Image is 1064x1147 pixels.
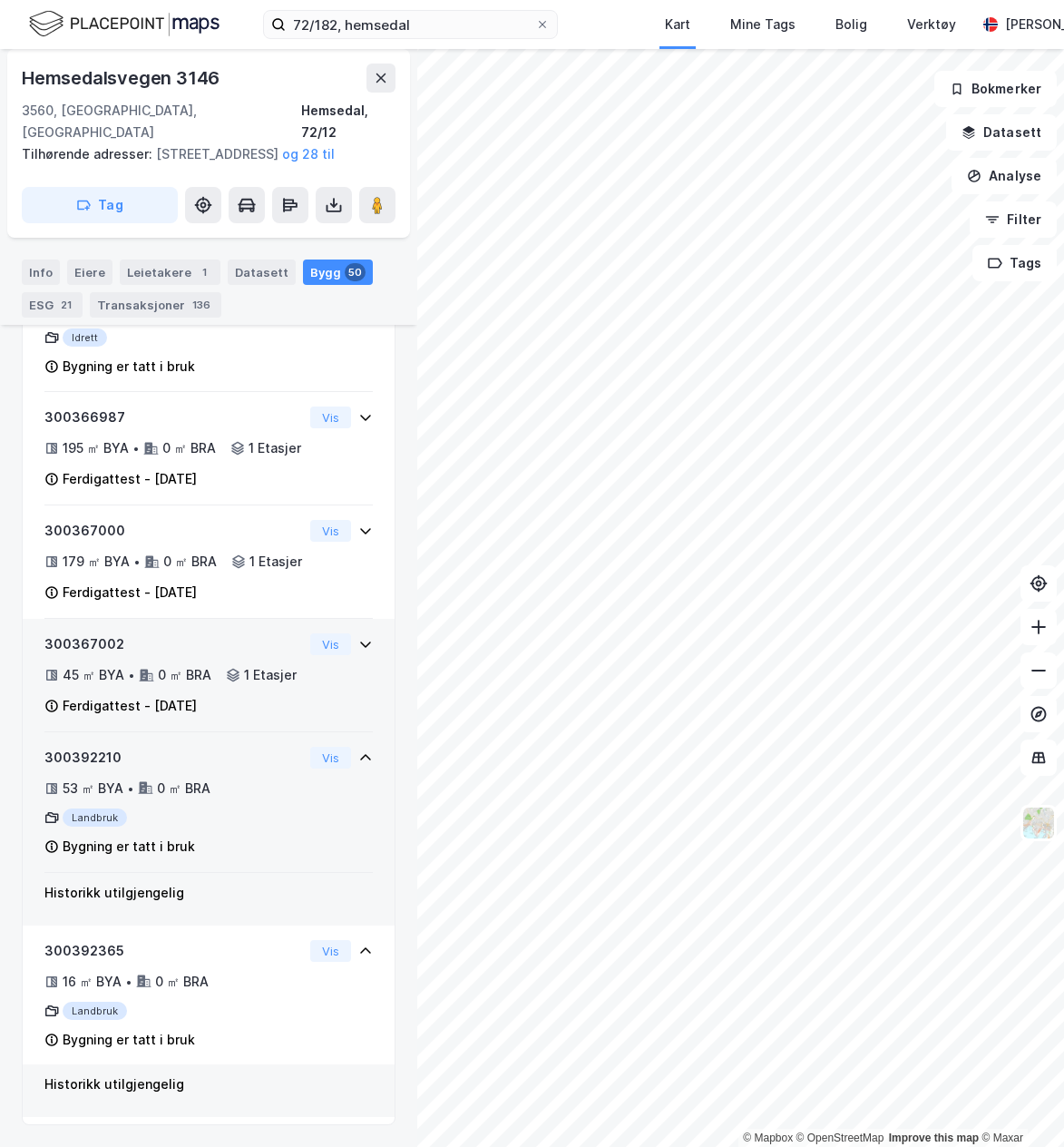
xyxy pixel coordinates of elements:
[63,971,122,993] div: 16 ㎡ BYA
[796,1132,884,1144] a: OpenStreetMap
[44,633,303,655] div: 300367002
[29,8,220,40] img: logo.f888ab2527a4732fd821a326f86c7f29.svg
[310,520,351,542] button: Vis
[163,551,217,573] div: 0 ㎡ BRA
[22,143,381,165] div: [STREET_ADDRESS]
[44,520,303,542] div: 300367000
[120,260,220,285] div: Leietakere
[228,260,296,285] div: Datasett
[125,975,132,989] div: •
[63,551,130,573] div: 179 ㎡ BYA
[22,100,301,143] div: 3560, [GEOGRAPHIC_DATA], [GEOGRAPHIC_DATA]
[44,747,303,769] div: 300392210
[972,245,1057,281] button: Tags
[128,668,135,682] div: •
[345,263,366,281] div: 50
[57,296,75,314] div: 21
[952,158,1057,194] button: Analyse
[22,260,60,285] div: Info
[63,778,123,799] div: 53 ㎡ BYA
[127,781,134,796] div: •
[155,971,209,993] div: 0 ㎡ BRA
[934,71,1057,107] button: Bokmerker
[63,836,195,858] div: Bygning er tatt i bruk
[310,407,351,428] button: Vis
[44,940,303,962] div: 300392365
[162,437,216,459] div: 0 ㎡ BRA
[63,356,195,377] div: Bygning er tatt i bruk
[730,14,796,35] div: Mine Tags
[310,940,351,962] button: Vis
[132,441,140,456] div: •
[286,11,535,38] input: Søk på adresse, matrikkel, gårdeiere, leietakere eller personer
[1021,806,1056,840] img: Z
[970,201,1057,238] button: Filter
[22,292,83,318] div: ESG
[665,14,690,35] div: Kart
[22,187,178,223] button: Tag
[189,296,214,314] div: 136
[44,882,373,904] div: Historikk utilgjengelig
[63,468,197,490] div: Ferdigattest - [DATE]
[63,664,124,686] div: 45 ㎡ BYA
[195,263,213,281] div: 1
[889,1132,979,1144] a: Improve this map
[63,437,129,459] div: 195 ㎡ BYA
[303,260,373,285] div: Bygg
[44,1073,373,1095] div: Historikk utilgjengelig
[22,64,223,93] div: Hemsedalsvegen 3146
[946,114,1057,151] button: Datasett
[743,1132,793,1144] a: Mapbox
[310,633,351,655] button: Vis
[973,1060,1064,1147] div: Kontrollprogram for chat
[157,778,210,799] div: 0 ㎡ BRA
[158,664,211,686] div: 0 ㎡ BRA
[90,292,221,318] div: Transaksjoner
[63,695,197,717] div: Ferdigattest - [DATE]
[973,1060,1064,1147] iframe: Chat Widget
[244,664,297,686] div: 1 Etasjer
[301,100,395,143] div: Hemsedal, 72/12
[22,146,156,162] span: Tilhørende adresser:
[63,582,197,603] div: Ferdigattest - [DATE]
[67,260,112,285] div: Eiere
[249,437,301,459] div: 1 Etasjer
[249,551,302,573] div: 1 Etasjer
[835,14,867,35] div: Bolig
[63,1029,195,1051] div: Bygning er tatt i bruk
[133,554,141,569] div: •
[907,14,956,35] div: Verktøy
[310,747,351,769] button: Vis
[44,407,303,428] div: 300366987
